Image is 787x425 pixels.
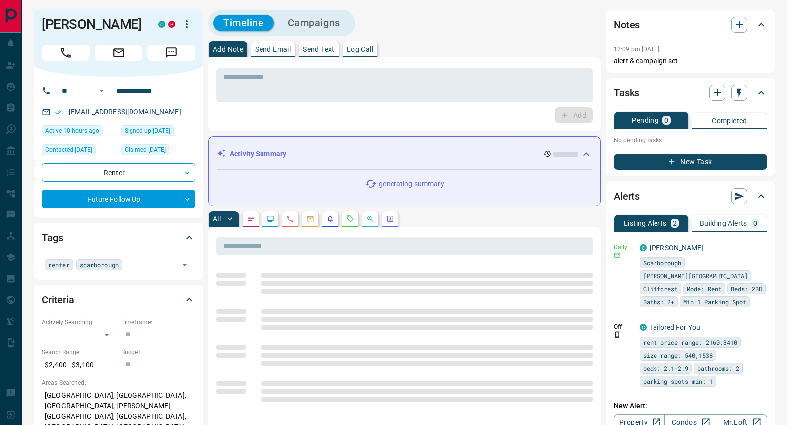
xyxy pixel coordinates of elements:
[45,126,99,136] span: Active 10 hours ago
[614,81,767,105] div: Tasks
[347,46,373,53] p: Log Call
[42,163,195,182] div: Renter
[121,125,195,139] div: Thu Aug 10 2023
[42,318,116,327] p: Actively Searching:
[624,220,667,227] p: Listing Alerts
[632,117,658,124] p: Pending
[278,15,350,31] button: Campaigns
[697,363,739,373] span: bathrooms: 2
[42,357,116,373] p: $2,400 - $3,100
[42,16,143,32] h1: [PERSON_NAME]
[643,376,713,386] span: parking spots min: 1
[614,401,767,411] p: New Alert:
[42,45,90,61] span: Call
[614,188,640,204] h2: Alerts
[45,145,92,155] span: Contacted [DATE]
[255,46,291,53] p: Send Email
[379,179,444,189] p: generating summary
[266,215,274,223] svg: Lead Browsing Activity
[158,21,165,28] div: condos.ca
[614,243,634,252] p: Daily
[643,258,681,268] span: Scarborough
[168,21,175,28] div: property.ca
[700,220,747,227] p: Building Alerts
[614,133,767,148] p: No pending tasks
[42,125,116,139] div: Tue Oct 14 2025
[213,215,221,222] p: All
[178,258,192,272] button: Open
[48,260,70,270] span: renter
[121,144,195,158] div: Fri Aug 01 2025
[673,220,677,227] p: 2
[664,117,668,124] p: 0
[42,190,195,208] div: Future Follow Up
[147,45,195,61] span: Message
[42,292,74,308] h2: Criteria
[650,323,700,331] a: Tailored For You
[614,331,621,338] svg: Push Notification Only
[96,85,108,97] button: Open
[121,348,195,357] p: Budget:
[213,46,243,53] p: Add Note
[95,45,142,61] span: Email
[753,220,757,227] p: 0
[712,117,747,124] p: Completed
[306,215,314,223] svg: Emails
[80,260,119,270] span: scarborough
[614,56,767,66] p: alert & campaign set
[230,149,286,159] p: Activity Summary
[121,318,195,327] p: Timeframe:
[643,363,688,373] span: beds: 2.1-2.9
[614,13,767,37] div: Notes
[643,297,674,307] span: Baths: 2+
[366,215,374,223] svg: Opportunities
[303,46,335,53] p: Send Text
[42,230,63,246] h2: Tags
[643,337,737,347] span: rent price range: 2160,3410
[346,215,354,223] svg: Requests
[614,184,767,208] div: Alerts
[687,284,722,294] span: Mode: Rent
[286,215,294,223] svg: Calls
[640,324,647,331] div: condos.ca
[614,154,767,170] button: New Task
[386,215,394,223] svg: Agent Actions
[42,378,195,387] p: Areas Searched:
[643,284,678,294] span: Cliffcrest
[42,144,116,158] div: Tue Sep 30 2025
[125,145,166,155] span: Claimed [DATE]
[125,126,170,136] span: Signed up [DATE]
[42,348,116,357] p: Search Range:
[69,108,181,116] a: [EMAIL_ADDRESS][DOMAIN_NAME]
[614,322,634,331] p: Off
[326,215,334,223] svg: Listing Alerts
[247,215,255,223] svg: Notes
[614,252,621,259] svg: Email
[731,284,762,294] span: Beds: 2BD
[650,244,704,252] a: [PERSON_NAME]
[640,244,647,251] div: condos.ca
[217,145,592,163] div: Activity Summary
[614,85,639,101] h2: Tasks
[643,271,748,281] span: [PERSON_NAME][GEOGRAPHIC_DATA]
[42,226,195,250] div: Tags
[614,46,659,53] p: 12:09 pm [DATE]
[213,15,274,31] button: Timeline
[683,297,746,307] span: Min 1 Parking Spot
[55,109,62,116] svg: Email Verified
[614,17,640,33] h2: Notes
[643,350,713,360] span: size range: 540,1538
[42,288,195,312] div: Criteria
